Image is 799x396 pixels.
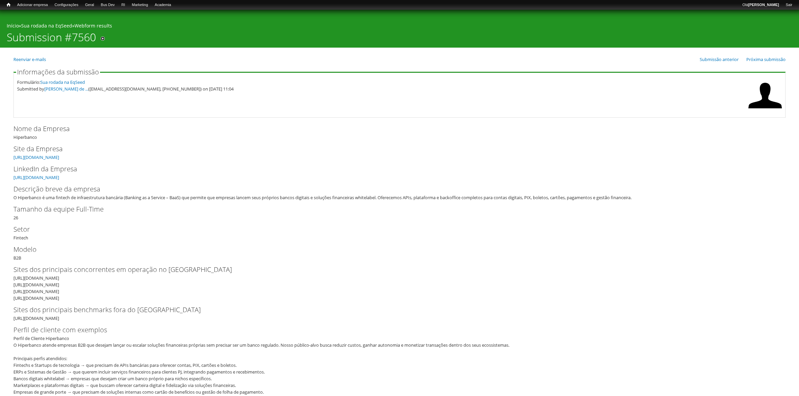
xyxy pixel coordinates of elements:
[739,2,782,8] a: Olá[PERSON_NAME]
[14,2,51,8] a: Adicionar empresa
[13,224,786,241] div: Fintech
[13,224,775,234] label: Setor
[97,2,118,8] a: Bus Dev
[13,244,786,261] div: B2B
[129,2,151,8] a: Marketing
[13,275,781,301] div: [URL][DOMAIN_NAME] [URL][DOMAIN_NAME] [URL][DOMAIN_NAME] [URL][DOMAIN_NAME]
[13,204,775,214] label: Tamanho da equipe Full-Time
[118,2,129,8] a: RI
[151,2,174,8] a: Academia
[7,22,19,29] a: Início
[3,2,14,8] a: Início
[748,3,779,7] strong: [PERSON_NAME]
[13,325,775,335] label: Perfil de cliente com exemplos
[13,124,775,134] label: Nome da Empresa
[13,305,786,322] div: [URL][DOMAIN_NAME]
[17,86,745,92] div: Submitted by ([EMAIL_ADDRESS][DOMAIN_NAME], [PHONE_NUMBER]) on [DATE] 11:04
[782,2,796,8] a: Sair
[13,305,775,315] label: Sites dos principais benchmarks fora do [GEOGRAPHIC_DATA]
[13,56,46,62] a: Reenviar e-mails
[17,79,745,86] div: Formulário:
[74,22,112,29] a: Webform results
[13,194,781,201] div: O Hiperbanco é uma fintech de infraestrutura bancária (Banking as a Service – BaaS) que permite q...
[13,184,775,194] label: Descrição breve da empresa
[13,244,775,254] label: Modelo
[44,86,88,92] a: [PERSON_NAME] de ...
[7,31,96,48] h1: Submission #7560
[13,204,786,221] div: 26
[748,79,782,112] img: Foto de Carlos Ivan de Souza Resende Filho
[13,265,775,275] label: Sites dos principais concorrentes em operação no [GEOGRAPHIC_DATA]
[13,174,59,180] a: [URL][DOMAIN_NAME]
[746,56,786,62] a: Próxima submissão
[13,144,775,154] label: Site da Empresa
[21,22,72,29] a: Sua rodada na EqSeed
[51,2,82,8] a: Configurações
[40,79,85,85] a: Sua rodada na EqSeed
[13,164,775,174] label: LinkedIn da Empresa
[16,69,100,75] legend: Informações da submissão
[700,56,739,62] a: Submissão anterior
[13,154,59,160] a: [URL][DOMAIN_NAME]
[13,124,786,140] div: Hiperbanco
[7,22,792,31] div: » »
[82,2,97,8] a: Geral
[748,108,782,114] a: Ver perfil do usuário.
[7,2,10,7] span: Início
